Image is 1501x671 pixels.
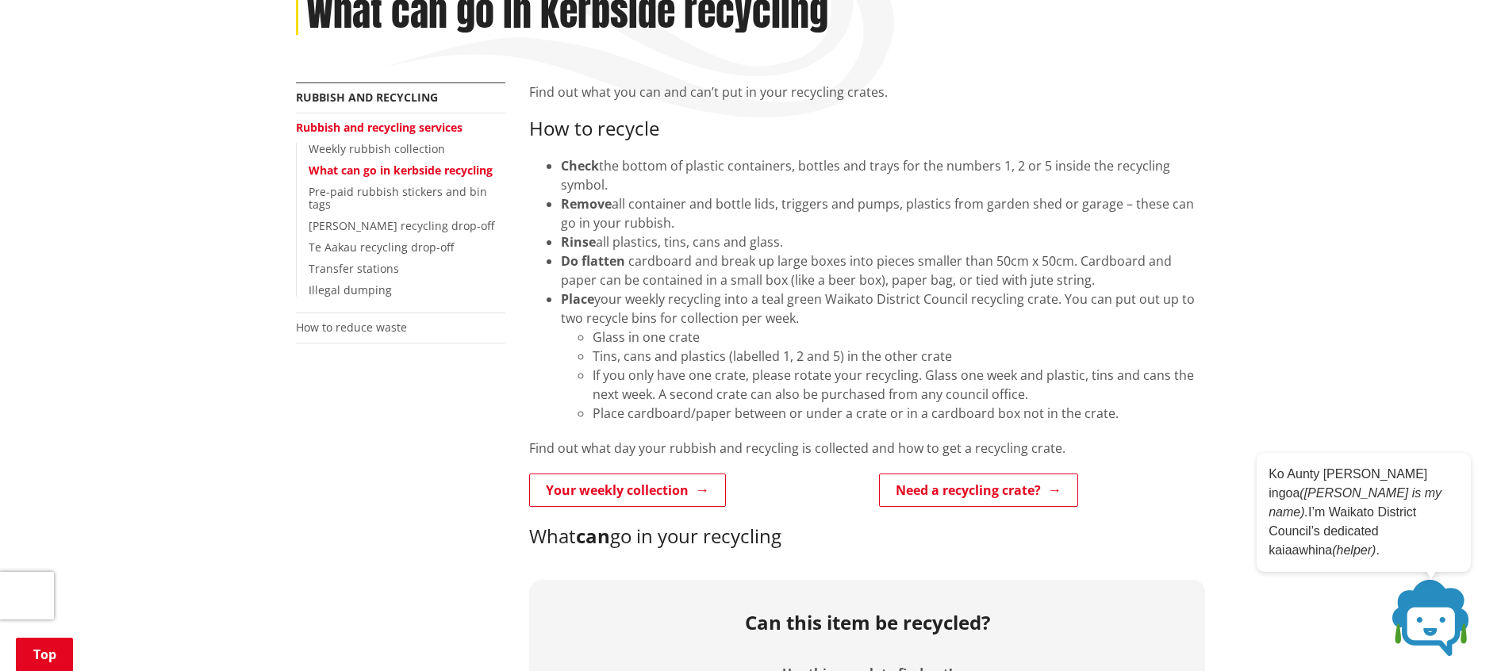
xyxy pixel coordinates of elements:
[561,290,594,308] strong: Place
[529,525,1205,548] h3: What go in your recycling
[309,282,392,297] a: Illegal dumping
[561,289,1205,423] li: your weekly recycling into a teal green Waikato District Council recycling crate. You can put out...
[593,347,1205,366] li: Tins, cans and plastics (labelled 1, 2 and 5) in the other crate
[576,523,610,549] strong: can
[1269,486,1441,519] em: ([PERSON_NAME] is my name).
[561,156,1205,194] div: the bottom of plastic containers, bottles and trays for the numbers 1, 2 or 5 inside the recyclin...
[309,141,445,156] a: Weekly rubbish collection
[1332,543,1376,557] em: (helper)
[593,328,1205,347] li: Glass in one crate
[561,252,625,270] strong: Do flatten
[296,120,463,135] a: Rubbish and recycling services
[529,117,1205,140] h3: How to recycle
[561,232,1205,251] div: all plastics, tins, cans and glass.
[529,439,1205,458] p: Find out what day your rubbish and recycling is collected and how to get a recycling crate.
[593,366,1205,404] li: If you only have one crate, please rotate your recycling. Glass one week and plastic, tins and ca...
[529,474,726,507] a: Your weekly collection
[309,163,493,178] a: What can go in kerbside recycling
[296,90,438,105] a: Rubbish and recycling
[745,612,990,635] h2: Can this item be recycled?
[561,195,612,213] strong: Remove
[879,474,1078,507] a: Need a recycling crate?
[561,157,599,174] strong: Check
[1269,465,1459,560] p: Ko Aunty [PERSON_NAME] ingoa I’m Waikato District Council’s dedicated kaiaawhina .
[309,184,487,213] a: Pre-paid rubbish stickers and bin tags
[309,218,494,233] a: [PERSON_NAME] recycling drop-off
[561,252,1172,289] span: cardboard and break up large boxes into pieces smaller than 50cm x 50cm. Cardboard and paper can ...
[296,320,407,335] a: How to reduce waste
[561,233,596,251] strong: Rinse
[16,638,73,671] a: Top
[309,240,454,255] a: Te Aakau recycling drop-off
[529,82,1205,102] p: Find out what you can and can’t put in your recycling crates.
[593,404,1205,423] li: Place cardboard/paper between or under a crate or in a cardboard box not in the crate.
[561,194,1205,232] div: all container and bottle lids, triggers and pumps, plastics from garden shed or garage – these ca...
[309,261,399,276] a: Transfer stations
